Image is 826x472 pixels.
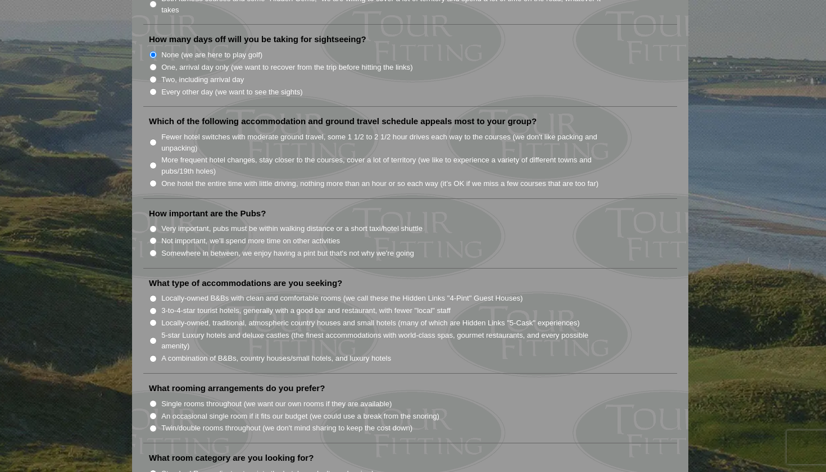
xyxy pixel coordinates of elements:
[161,317,580,329] label: Locally-owned, traditional, atmospheric country houses and small hotels (many of which are Hidden...
[161,353,391,364] label: A combination of B&Bs, country houses/small hotels, and luxury hotels
[161,330,613,352] label: 5-star Luxury hotels and deluxe castles (the finest accommodations with world-class spas, gourmet...
[161,155,613,176] label: More frequent hotel changes, stay closer to the courses, cover a lot of territory (we like to exp...
[161,398,392,410] label: Single rooms throughout (we want our own rooms if they are available)
[161,248,414,259] label: Somewhere in between, we enjoy having a pint but that's not why we're going
[149,208,266,219] label: How important are the Pubs?
[149,34,366,45] label: How many days off will you be taking for sightseeing?
[149,278,342,289] label: What type of accommodations are you seeking?
[161,131,613,153] label: Fewer hotel switches with moderate ground travel, some 1 1/2 to 2 1/2 hour drives each way to the...
[161,49,262,61] label: None (we are here to play golf)
[161,305,451,316] label: 3-to-4-star tourist hotels, generally with a good bar and restaurant, with fewer "local" staff
[161,62,412,73] label: One, arrival day only (we want to recover from the trip before hitting the links)
[161,235,340,247] label: Not important, we'll spend more time on other activities
[149,116,537,127] label: Which of the following accommodation and ground travel schedule appeals most to your group?
[161,293,523,304] label: Locally-owned B&Bs with clean and comfortable rooms (we call these the Hidden Links "4-Pint" Gues...
[161,87,302,98] label: Every other day (we want to see the sights)
[161,411,439,422] label: An occasional single room if it fits our budget (we could use a break from the snoring)
[161,178,598,189] label: One hotel the entire time with little driving, nothing more than an hour or so each way (it’s OK ...
[161,74,244,85] label: Two, including arrival day
[149,452,314,464] label: What room category are you looking for?
[161,223,423,234] label: Very important, pubs must be within walking distance or a short taxi/hotel shuttle
[161,423,412,434] label: Twin/double rooms throughout (we don't mind sharing to keep the cost down)
[149,383,325,394] label: What rooming arrangements do you prefer?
